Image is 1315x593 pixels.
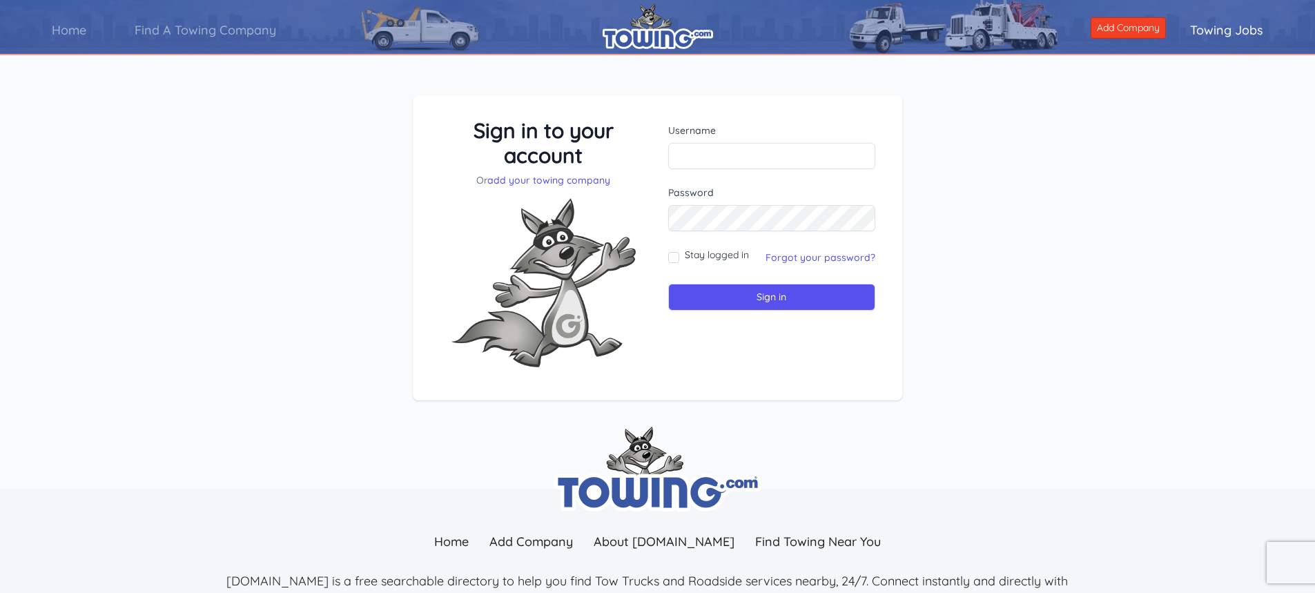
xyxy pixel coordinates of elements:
[487,174,610,186] a: add your towing company
[440,173,647,187] p: Or
[668,284,876,311] input: Sign in
[583,527,745,556] a: About [DOMAIN_NAME]
[440,118,647,168] h3: Sign in to your account
[110,10,300,50] a: Find A Towing Company
[424,527,479,556] a: Home
[603,3,713,49] img: logo.png
[745,527,891,556] a: Find Towing Near You
[668,124,876,137] label: Username
[668,186,876,200] label: Password
[685,248,749,262] label: Stay logged in
[440,187,647,378] img: Fox-Excited.png
[1166,10,1287,50] a: Towing Jobs
[1091,17,1166,39] a: Add Company
[479,527,583,556] a: Add Company
[766,251,875,264] a: Forgot your password?
[28,10,110,50] a: Home
[554,427,761,512] img: towing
